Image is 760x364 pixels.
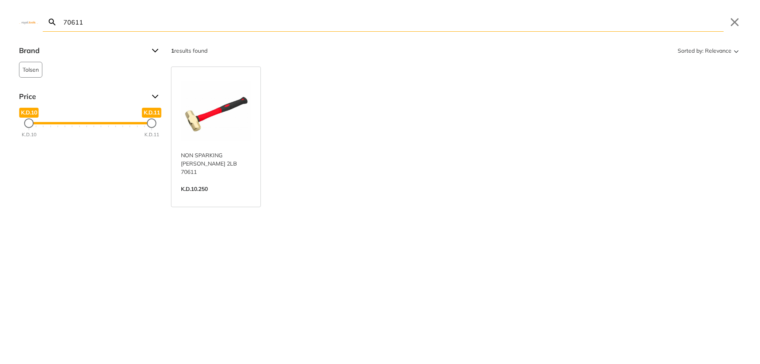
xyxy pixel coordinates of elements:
[19,44,146,57] span: Brand
[22,131,36,138] div: K.D.10
[147,118,156,128] div: Maximum Price
[19,90,146,103] span: Price
[676,44,741,57] button: Sorted by:Relevance Sort
[171,44,207,57] div: results found
[24,118,34,128] div: Minimum Price
[62,13,724,31] input: Search…
[23,62,39,77] span: Tolsen
[728,16,741,29] button: Close
[171,47,174,54] strong: 1
[144,131,159,138] div: K.D.11
[731,46,741,55] svg: Sort
[19,20,38,24] img: Close
[19,62,42,78] button: Tolsen
[705,44,731,57] span: Relevance
[47,17,57,27] svg: Search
